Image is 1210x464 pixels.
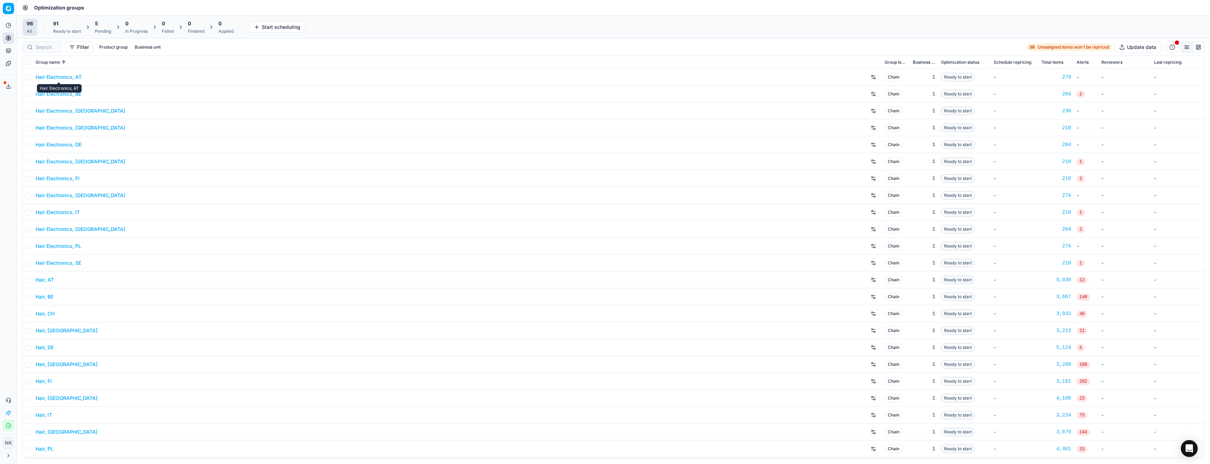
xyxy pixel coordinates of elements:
[1074,238,1098,255] td: -
[3,438,14,448] span: NK
[885,259,903,267] span: Chain
[913,395,935,402] div: 1
[1098,119,1151,136] td: -
[1098,407,1151,424] td: -
[1077,378,1090,385] span: 202
[125,20,128,27] span: 0
[1098,390,1151,407] td: -
[1151,153,1204,170] td: -
[941,140,975,149] span: Ready to start
[941,276,975,284] span: Ready to start
[941,309,975,318] span: Ready to start
[941,259,975,267] span: Ready to start
[96,43,130,51] button: Product group
[1029,44,1035,50] strong: 36
[991,255,1039,271] td: -
[885,394,903,402] span: Chain
[913,141,935,148] div: 1
[1042,344,1071,351] div: 5,124
[1151,187,1204,204] td: -
[1098,204,1151,221] td: -
[1151,102,1204,119] td: -
[941,191,975,200] span: Ready to start
[1077,412,1087,419] span: 75
[1042,209,1071,216] a: 210
[1042,327,1071,334] a: 3,213
[991,119,1039,136] td: -
[1077,446,1087,453] span: 15
[1098,221,1151,238] td: -
[913,445,935,452] div: 1
[941,360,975,369] span: Ready to start
[941,124,975,132] span: Ready to start
[913,327,935,334] div: 1
[1042,361,1071,368] div: 3,208
[36,107,125,114] a: Hair Electronics, [GEOGRAPHIC_DATA]
[913,259,935,267] div: 1
[1098,153,1151,170] td: -
[1154,59,1182,65] span: Last repricing
[27,20,33,27] span: 96
[1115,42,1161,53] button: Update data
[913,293,935,300] div: 1
[991,221,1039,238] td: -
[913,107,935,114] div: 1
[1042,74,1071,81] div: 279
[1151,390,1204,407] td: -
[1077,327,1087,334] span: 21
[36,74,82,81] a: Hair Electronics, AT
[36,395,97,402] a: Hair, [GEOGRAPHIC_DATA]
[885,124,903,132] span: Chain
[36,361,97,368] a: Hair, [GEOGRAPHIC_DATA]
[991,271,1039,288] td: -
[885,157,903,166] span: Chain
[913,175,935,182] div: 1
[1042,378,1071,385] a: 3,181
[53,29,81,34] div: Ready to start
[1098,322,1151,339] td: -
[36,90,81,98] a: Hair Electronics, BE
[1098,86,1151,102] td: -
[1098,339,1151,356] td: -
[1151,322,1204,339] td: -
[913,243,935,250] div: 1
[1077,395,1087,402] span: 23
[913,378,935,385] div: 1
[991,390,1039,407] td: -
[1042,243,1071,250] div: 274
[1042,141,1071,148] a: 284
[36,276,54,283] a: Hair, AT
[885,242,903,250] span: Chain
[1074,102,1098,119] td: -
[1077,175,1085,182] span: 2
[991,136,1039,153] td: -
[1074,69,1098,86] td: -
[1042,107,1071,114] div: 230
[1042,276,1071,283] div: 5,039
[1151,305,1204,322] td: -
[1042,226,1071,233] a: 264
[1042,192,1071,199] a: 274
[1077,294,1090,301] span: 140
[885,208,903,217] span: Chain
[1042,175,1071,182] a: 210
[1077,59,1089,65] span: Alerts
[885,445,903,453] span: Chain
[36,428,97,435] a: Hair, [GEOGRAPHIC_DATA]
[1098,187,1151,204] td: -
[991,440,1039,457] td: -
[1098,102,1151,119] td: -
[36,327,97,334] a: Hair, [GEOGRAPHIC_DATA]
[1098,238,1151,255] td: -
[1042,445,1071,452] a: 4,401
[188,29,204,34] div: Finished
[1151,407,1204,424] td: -
[1042,310,1071,317] a: 3,933
[1077,277,1087,284] span: 12
[913,124,935,131] div: 1
[1151,170,1204,187] td: -
[913,158,935,165] div: 1
[913,74,935,81] div: 1
[1098,424,1151,440] td: -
